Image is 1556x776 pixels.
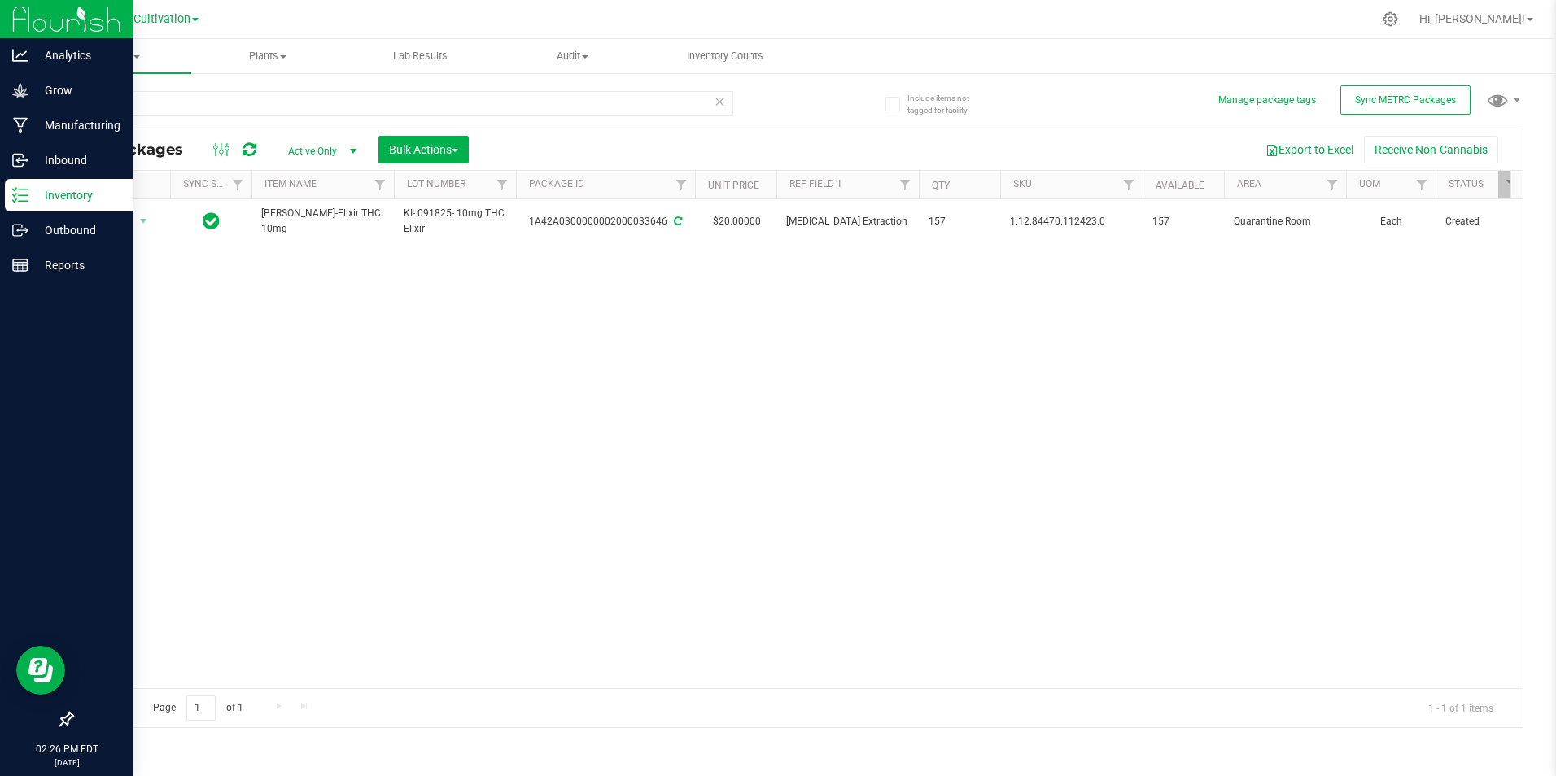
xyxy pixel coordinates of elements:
a: Filter [1409,171,1436,198]
p: Grow [28,81,126,100]
span: Plants [192,49,343,63]
span: Inventory Counts [665,49,785,63]
a: Filter [892,171,919,198]
a: Lot Number [407,178,465,190]
span: Bulk Actions [389,143,458,156]
a: Qty [932,180,950,191]
a: Inventory Counts [649,39,802,73]
button: Export to Excel [1255,136,1364,163]
span: 1 - 1 of 1 items [1415,695,1506,720]
span: 157 [1152,214,1214,229]
span: Created [1445,214,1515,229]
span: $20.00000 [705,210,769,233]
p: Inventory [28,185,126,205]
span: 157 [929,214,990,229]
input: 1 [186,695,216,721]
span: Cultivation [133,12,190,26]
span: Sync METRC Packages [1355,94,1456,106]
span: Page of 1 [139,695,256,721]
p: Inbound [28,150,126,170]
span: Audit [497,49,648,63]
div: Manage settings [1380,11,1401,27]
button: Bulk Actions [378,136,469,163]
iframe: Resource center [16,646,65,695]
a: Ref Field 1 [789,178,842,190]
a: Filter [367,171,394,198]
p: 02:26 PM EDT [7,742,126,756]
a: Sync Status [183,178,246,190]
button: Sync METRC Packages [1340,85,1471,115]
p: [DATE] [7,756,126,769]
p: Reports [28,255,126,275]
a: Plants [191,39,343,73]
span: In Sync [203,210,220,233]
a: SKU [1013,178,1032,190]
a: Lab Results [344,39,496,73]
span: [PERSON_NAME]-Elixir THC 10mg [261,206,384,237]
inline-svg: Reports [12,257,28,273]
button: Manage package tags [1218,94,1316,107]
a: Filter [1319,171,1346,198]
p: Manufacturing [28,116,126,135]
span: 1.12.84470.112423.0 [1010,214,1133,229]
span: [MEDICAL_DATA] Extraction [786,214,909,229]
button: Receive Non-Cannabis [1364,136,1498,163]
a: Filter [225,171,251,198]
a: Item Name [264,178,317,190]
span: Hi, [PERSON_NAME]! [1419,12,1525,25]
inline-svg: Manufacturing [12,117,28,133]
a: Status [1449,178,1484,190]
inline-svg: Inbound [12,152,28,168]
inline-svg: Inventory [12,187,28,203]
a: Filter [1498,171,1525,198]
a: Filter [489,171,516,198]
span: Clear [715,91,726,112]
inline-svg: Grow [12,82,28,98]
a: UOM [1359,178,1380,190]
span: Include items not tagged for facility [907,92,989,116]
a: Unit Price [708,180,759,191]
a: Filter [668,171,695,198]
a: Filter [1116,171,1143,198]
div: 1A42A0300000002000033646 [514,214,697,229]
span: Lab Results [371,49,470,63]
p: Outbound [28,220,126,240]
inline-svg: Outbound [12,222,28,238]
a: Available [1156,180,1204,191]
a: Audit [496,39,649,73]
span: Sync from Compliance System [671,216,682,227]
a: Area [1237,178,1261,190]
inline-svg: Analytics [12,47,28,63]
a: Package ID [529,178,584,190]
span: Each [1356,214,1426,229]
input: Search Package ID, Item Name, SKU, Lot or Part Number... [72,91,733,116]
span: select [133,210,154,233]
span: KI- 091825- 10mg THC Elixir [404,206,506,237]
span: All Packages [85,141,199,159]
p: Analytics [28,46,126,65]
span: Quarantine Room [1234,214,1336,229]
